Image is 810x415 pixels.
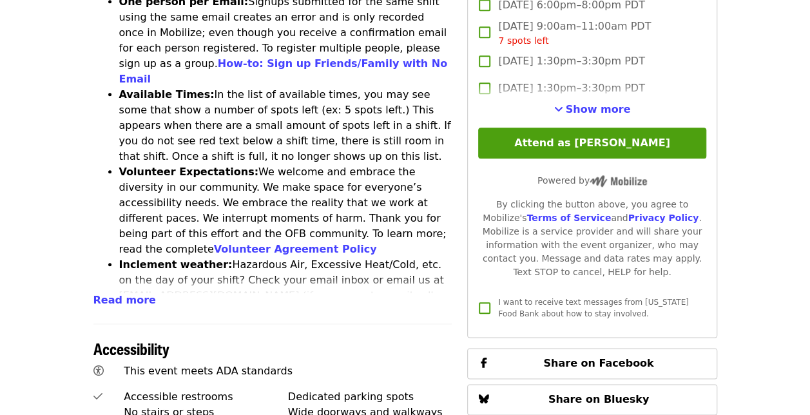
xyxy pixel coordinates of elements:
span: Show more [566,103,631,115]
a: Volunteer Agreement Policy [214,243,377,255]
span: Accessibility [93,337,169,360]
div: By clicking the button above, you agree to Mobilize's and . Mobilize is a service provider and wi... [478,198,706,279]
i: check icon [93,391,102,403]
span: Share on Bluesky [548,393,650,405]
i: universal-access icon [93,365,104,377]
li: We welcome and embrace the diversity in our community. We make space for everyone’s accessibility... [119,164,452,257]
li: Hazardous Air, Excessive Heat/Cold, etc. on the day of your shift? Check your email inbox or emai... [119,257,452,334]
strong: Inclement weather: [119,258,233,271]
span: I want to receive text messages from [US_STATE] Food Bank about how to stay involved. [498,298,688,318]
span: This event meets ADA standards [124,365,293,377]
span: Share on Facebook [543,357,653,369]
span: [DATE] 9:00am–11:00am PDT [498,19,651,48]
a: How-to: Sign up Friends/Family with No Email [119,57,448,85]
img: Powered by Mobilize [590,175,647,187]
button: Attend as [PERSON_NAME] [478,128,706,159]
li: In the list of available times, you may see some that show a number of spots left (ex: 5 spots le... [119,87,452,164]
button: Share on Bluesky [467,384,717,415]
span: Powered by [537,175,647,186]
button: Share on Facebook [467,348,717,379]
button: Read more [93,293,156,308]
button: See more timeslots [554,102,631,117]
div: Accessible restrooms [124,389,288,405]
a: Privacy Policy [628,213,699,223]
strong: Volunteer Expectations: [119,166,259,178]
strong: Available Times: [119,88,215,101]
a: Terms of Service [526,213,611,223]
span: [DATE] 1:30pm–3:30pm PDT [498,81,644,96]
span: 7 spots left [498,35,548,46]
span: [DATE] 1:30pm–3:30pm PDT [498,53,644,69]
div: Dedicated parking spots [288,389,452,405]
span: Read more [93,294,156,306]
